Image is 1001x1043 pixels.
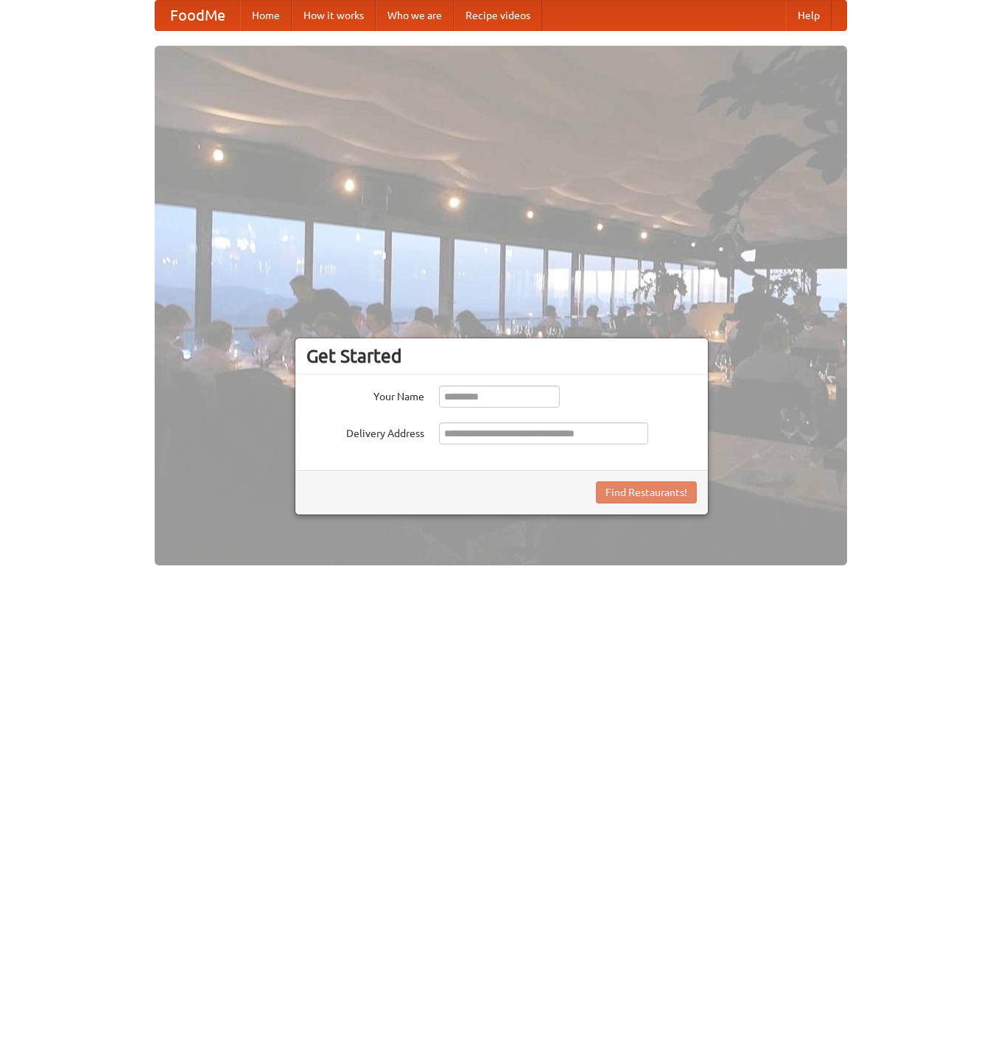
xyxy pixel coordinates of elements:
[596,481,697,503] button: Find Restaurants!
[786,1,832,30] a: Help
[155,1,240,30] a: FoodMe
[240,1,292,30] a: Home
[306,386,424,404] label: Your Name
[292,1,376,30] a: How it works
[306,345,697,367] h3: Get Started
[306,422,424,441] label: Delivery Address
[376,1,454,30] a: Who we are
[454,1,542,30] a: Recipe videos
